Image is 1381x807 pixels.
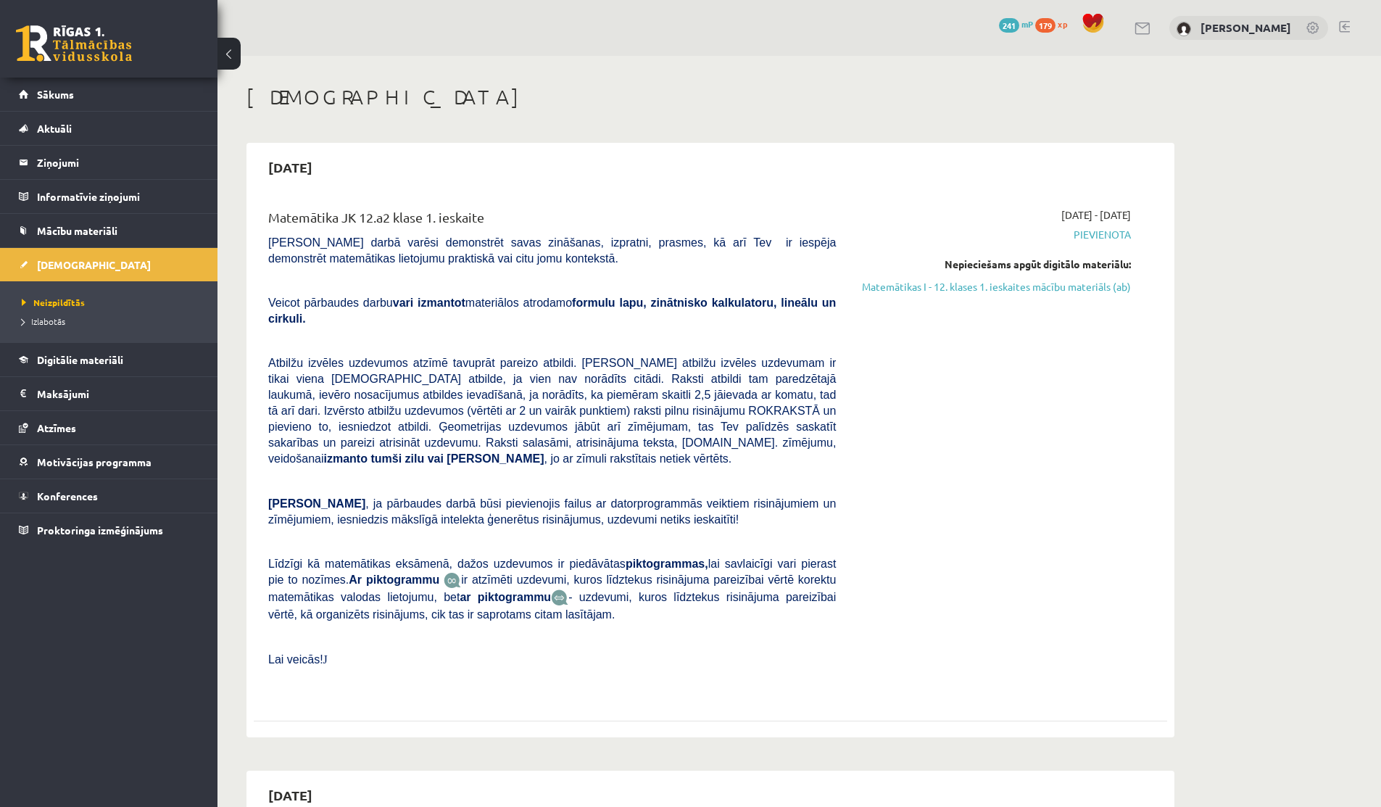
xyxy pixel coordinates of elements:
[37,88,74,101] span: Sākums
[37,224,117,237] span: Mācību materiāli
[268,207,836,234] div: Matemātika JK 12.a2 klase 1. ieskaite
[268,236,836,265] span: [PERSON_NAME] darbā varēsi demonstrēt savas zināšanas, izpratni, prasmes, kā arī Tev ir iespēja d...
[37,489,98,502] span: Konferences
[323,653,328,666] span: J
[19,445,199,479] a: Motivācijas programma
[268,357,836,465] span: Atbilžu izvēles uzdevumos atzīmē tavuprāt pareizo atbildi. [PERSON_NAME] atbilžu izvēles uzdevuma...
[268,558,836,586] span: Līdzīgi kā matemātikas eksāmenā, dažos uzdevumos ir piedāvātas lai savlaicīgi vari pierast pie to...
[246,85,1174,109] h1: [DEMOGRAPHIC_DATA]
[19,479,199,513] a: Konferences
[1035,18,1074,30] a: 179 xp
[19,343,199,376] a: Digitālie materiāli
[1058,18,1067,30] span: xp
[268,497,365,510] span: [PERSON_NAME]
[254,150,327,184] h2: [DATE]
[551,589,568,606] img: wKvN42sLe3LLwAAAABJRU5ErkJggg==
[19,214,199,247] a: Mācību materiāli
[16,25,132,62] a: Rīgas 1. Tālmācības vidusskola
[37,353,123,366] span: Digitālie materiāli
[999,18,1019,33] span: 241
[1177,22,1191,36] img: Rebeka Trofimova
[19,78,199,111] a: Sākums
[349,574,439,586] b: Ar piktogrammu
[460,591,551,603] b: ar piktogrammu
[626,558,708,570] b: piktogrammas,
[37,523,163,537] span: Proktoringa izmēģinājums
[37,455,152,468] span: Motivācijas programma
[19,112,199,145] a: Aktuāli
[19,180,199,213] a: Informatīvie ziņojumi
[999,18,1033,30] a: 241 mP
[19,513,199,547] a: Proktoringa izmēģinājums
[268,497,836,526] span: , ja pārbaudes darbā būsi pievienojis failus ar datorprogrammās veiktiem risinājumiem un zīmējumi...
[268,653,323,666] span: Lai veicās!
[37,258,151,271] span: [DEMOGRAPHIC_DATA]
[268,297,836,325] b: formulu lapu, zinātnisko kalkulatoru, lineālu un cirkuli.
[324,452,368,465] b: izmanto
[1200,20,1291,35] a: [PERSON_NAME]
[858,257,1131,272] div: Nepieciešams apgūt digitālo materiālu:
[444,572,461,589] img: JfuEzvunn4EvwAAAAASUVORK5CYII=
[268,574,836,603] span: ir atzīmēti uzdevumi, kuros līdztekus risinājuma pareizībai vērtē korektu matemātikas valodas lie...
[37,146,199,179] legend: Ziņojumi
[858,227,1131,242] span: Pievienota
[393,297,465,309] b: vari izmantot
[1035,18,1056,33] span: 179
[22,315,65,327] span: Izlabotās
[1021,18,1033,30] span: mP
[19,411,199,444] a: Atzīmes
[37,180,199,213] legend: Informatīvie ziņojumi
[19,377,199,410] a: Maksājumi
[22,315,203,328] a: Izlabotās
[370,452,544,465] b: tumši zilu vai [PERSON_NAME]
[268,297,836,325] span: Veicot pārbaudes darbu materiālos atrodamo
[858,279,1131,294] a: Matemātikas I - 12. klases 1. ieskaites mācību materiāls (ab)
[22,296,203,309] a: Neizpildītās
[19,146,199,179] a: Ziņojumi
[1061,207,1131,223] span: [DATE] - [DATE]
[22,297,85,308] span: Neizpildītās
[37,122,72,135] span: Aktuāli
[37,377,199,410] legend: Maksājumi
[37,421,76,434] span: Atzīmes
[19,248,199,281] a: [DEMOGRAPHIC_DATA]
